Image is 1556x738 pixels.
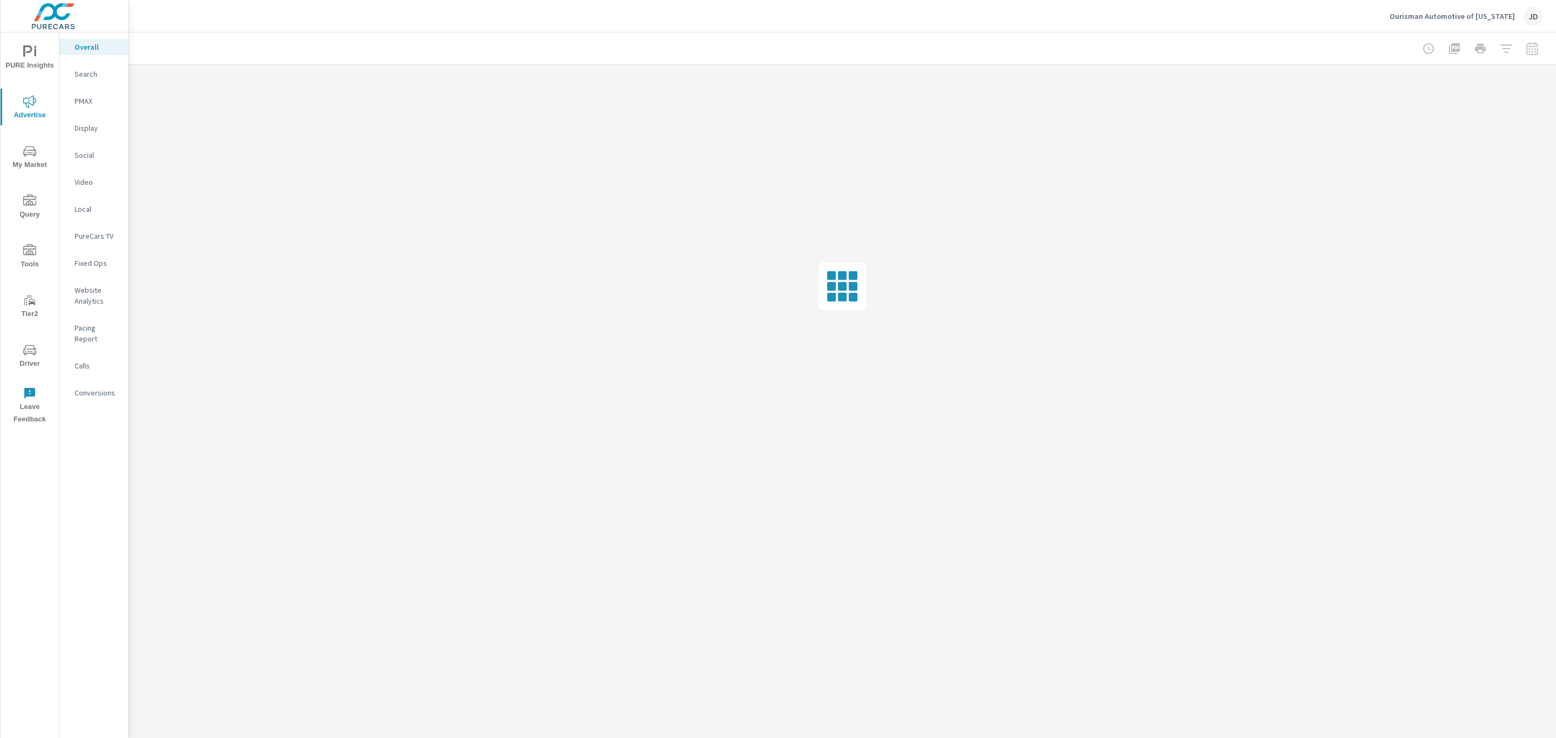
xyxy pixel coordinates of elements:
p: Display [75,123,119,133]
span: Leave Feedback [4,387,56,426]
p: Local [75,204,119,214]
div: Fixed Ops [59,255,128,271]
p: Fixed Ops [75,258,119,269]
div: Website Analytics [59,282,128,309]
p: Overall [75,42,119,52]
div: nav menu [1,32,59,430]
div: Display [59,120,128,136]
div: JD [1524,6,1543,26]
span: My Market [4,145,56,171]
p: Social [75,150,119,160]
div: Video [59,174,128,190]
p: Pacing Report [75,323,119,344]
div: Local [59,201,128,217]
p: Conversions [75,387,119,398]
div: PMAX [59,93,128,109]
p: Search [75,69,119,79]
div: Pacing Report [59,320,128,347]
span: Tools [4,244,56,271]
div: Search [59,66,128,82]
p: PMAX [75,96,119,106]
span: Advertise [4,95,56,122]
p: Calls [75,360,119,371]
div: PureCars TV [59,228,128,244]
div: Calls [59,358,128,374]
p: Ourisman Automotive of [US_STATE] [1390,11,1515,21]
div: Conversions [59,385,128,401]
span: Tier2 [4,294,56,320]
p: Website Analytics [75,285,119,306]
p: Video [75,177,119,187]
span: PURE Insights [4,45,56,72]
span: Driver [4,344,56,370]
p: PureCars TV [75,231,119,241]
div: Overall [59,39,128,55]
div: Social [59,147,128,163]
span: Query [4,194,56,221]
